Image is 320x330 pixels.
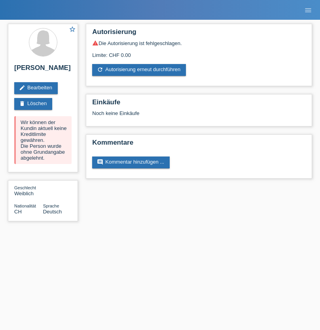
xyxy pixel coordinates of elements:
h2: [PERSON_NAME] [14,64,72,76]
i: warning [92,40,98,46]
i: delete [19,100,25,107]
i: refresh [97,66,103,73]
h2: Einkäufe [92,98,306,110]
span: Nationalität [14,204,36,208]
a: editBearbeiten [14,82,58,94]
div: Wir können der Kundin aktuell keine Kreditlimite gewähren. Die Person wurde ohne Grundangabe abge... [14,116,72,164]
i: menu [304,6,312,14]
div: Limite: CHF 0.00 [92,46,306,58]
i: comment [97,159,103,165]
a: star_border [69,26,76,34]
div: Weiblich [14,185,43,196]
a: refreshAutorisierung erneut durchführen [92,64,186,76]
h2: Autorisierung [92,28,306,40]
div: Die Autorisierung ist fehlgeschlagen. [92,40,306,46]
span: Geschlecht [14,185,36,190]
i: star_border [69,26,76,33]
a: menu [300,8,316,12]
h2: Kommentare [92,139,306,151]
span: Deutsch [43,209,62,215]
a: commentKommentar hinzufügen ... [92,157,170,168]
i: edit [19,85,25,91]
a: deleteLöschen [14,98,52,110]
span: Schweiz [14,209,22,215]
div: Noch keine Einkäufe [92,110,306,122]
span: Sprache [43,204,59,208]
